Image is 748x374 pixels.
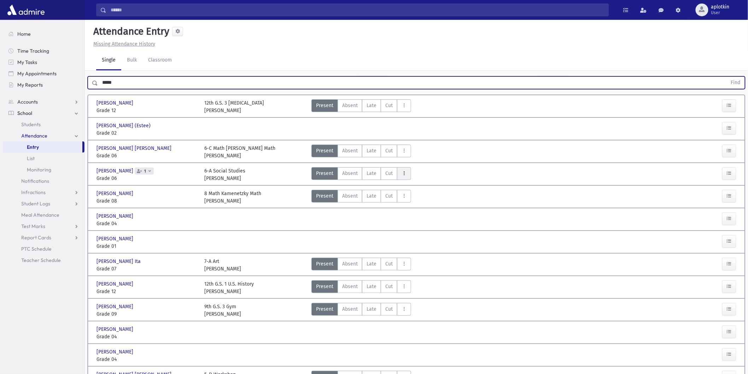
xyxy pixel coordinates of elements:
[204,303,241,318] div: 9th G.S. 3 Gym [PERSON_NAME]
[21,189,46,195] span: Infractions
[385,305,393,313] span: Cut
[711,4,730,10] span: aplotkin
[316,305,333,313] span: Present
[385,260,393,268] span: Cut
[17,48,49,54] span: Time Tracking
[367,102,376,109] span: Late
[3,45,84,57] a: Time Tracking
[97,152,197,159] span: Grade 06
[3,198,84,209] a: Student Logs
[316,102,333,109] span: Present
[311,167,411,182] div: AttTypes
[21,121,41,128] span: Students
[3,243,84,255] a: PTC Schedule
[27,144,39,150] span: Entry
[367,305,376,313] span: Late
[3,107,84,119] a: School
[385,102,393,109] span: Cut
[97,235,135,242] span: [PERSON_NAME]
[3,57,84,68] a: My Tasks
[97,145,173,152] span: [PERSON_NAME] [PERSON_NAME]
[3,68,84,79] a: My Appointments
[121,51,142,70] a: Bulk
[97,310,197,318] span: Grade 09
[204,99,264,114] div: 12th G.S. 3 [MEDICAL_DATA] [PERSON_NAME]
[96,51,121,70] a: Single
[342,192,358,200] span: Absent
[21,178,49,184] span: Notifications
[3,164,84,175] a: Monitoring
[3,209,84,221] a: Meal Attendance
[21,223,45,229] span: Test Marks
[27,166,51,173] span: Monitoring
[3,119,84,130] a: Students
[21,246,52,252] span: PTC Schedule
[385,283,393,290] span: Cut
[342,283,358,290] span: Absent
[3,141,82,153] a: Entry
[311,190,411,205] div: AttTypes
[367,147,376,154] span: Late
[97,333,197,340] span: Grade 04
[367,260,376,268] span: Late
[3,28,84,40] a: Home
[316,283,333,290] span: Present
[27,155,35,162] span: List
[204,258,241,273] div: 7-A Art [PERSON_NAME]
[97,99,135,107] span: [PERSON_NAME]
[3,221,84,232] a: Test Marks
[143,169,147,174] span: 1
[316,170,333,177] span: Present
[385,192,393,200] span: Cut
[97,288,197,295] span: Grade 12
[711,10,730,16] span: User
[311,280,411,295] div: AttTypes
[367,170,376,177] span: Late
[316,147,333,154] span: Present
[367,283,376,290] span: Late
[21,212,59,218] span: Meal Attendance
[97,220,197,227] span: Grade 04
[90,41,155,47] a: Missing Attendance History
[3,232,84,243] a: Report Cards
[97,265,197,273] span: Grade 07
[204,190,261,205] div: 8 Math Kamenetzky Math [PERSON_NAME]
[97,212,135,220] span: [PERSON_NAME]
[385,147,393,154] span: Cut
[316,260,333,268] span: Present
[97,190,135,197] span: [PERSON_NAME]
[106,4,609,16] input: Search
[97,167,135,175] span: [PERSON_NAME]
[97,303,135,310] span: [PERSON_NAME]
[21,257,61,263] span: Teacher Schedule
[367,192,376,200] span: Late
[311,99,411,114] div: AttTypes
[97,175,197,182] span: Grade 06
[204,280,254,295] div: 12th G.S. 1 U.S. History [PERSON_NAME]
[17,59,37,65] span: My Tasks
[17,82,43,88] span: My Reports
[97,280,135,288] span: [PERSON_NAME]
[342,102,358,109] span: Absent
[97,107,197,114] span: Grade 12
[97,242,197,250] span: Grade 01
[342,147,358,154] span: Absent
[311,258,411,273] div: AttTypes
[21,200,50,207] span: Student Logs
[316,192,333,200] span: Present
[97,197,197,205] span: Grade 08
[342,260,358,268] span: Absent
[90,25,169,37] h5: Attendance Entry
[3,79,84,90] a: My Reports
[204,145,275,159] div: 6-C Math [PERSON_NAME] Math [PERSON_NAME]
[17,70,57,77] span: My Appointments
[204,167,245,182] div: 6-A Social Studies [PERSON_NAME]
[3,187,84,198] a: Infractions
[3,255,84,266] a: Teacher Schedule
[342,170,358,177] span: Absent
[21,133,47,139] span: Attendance
[3,175,84,187] a: Notifications
[97,258,142,265] span: [PERSON_NAME] Ita
[97,356,197,363] span: Grade 04
[3,130,84,141] a: Attendance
